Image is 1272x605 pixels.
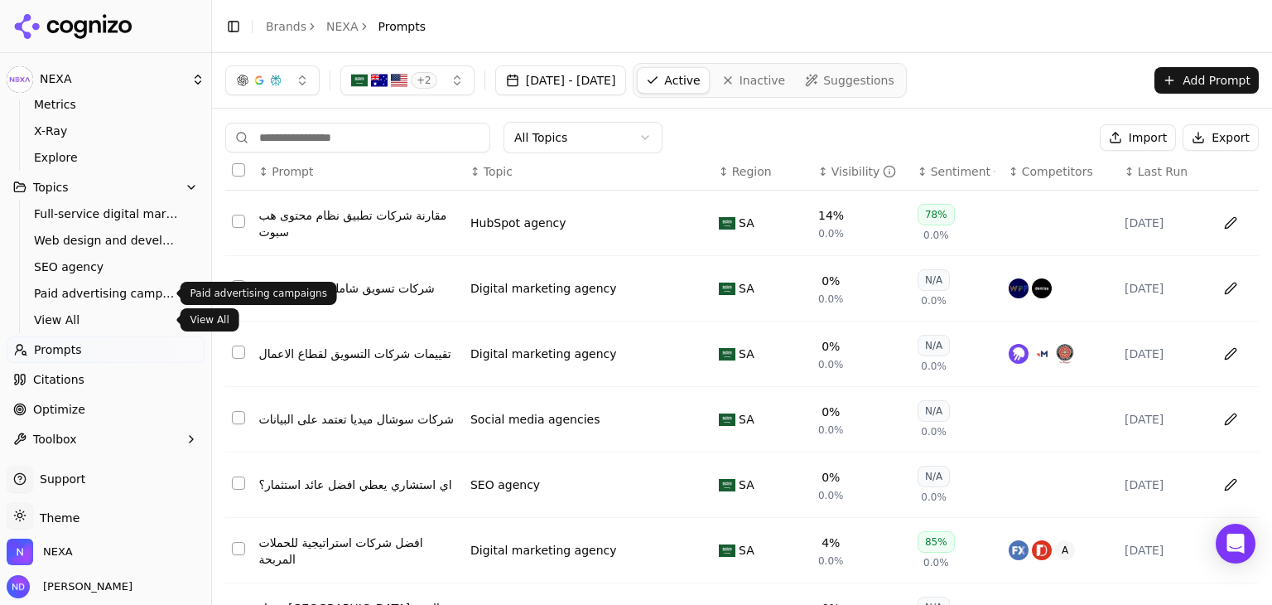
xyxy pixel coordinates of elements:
[253,153,464,191] th: Prompt
[411,72,437,89] span: + 2
[232,477,245,490] button: Select row 5
[259,280,457,297] div: شركات تسويق شاملة لقطاع التجزئة
[232,280,245,293] button: Select row 2
[732,163,772,180] span: Region
[719,414,735,426] img: SA flag
[43,544,73,559] span: NEXA
[818,163,904,180] div: ↕Visibility
[918,466,950,487] div: N/A
[232,411,245,424] button: Select row 4
[27,255,185,278] a: SEO agency
[739,346,754,362] span: SA
[232,215,245,228] button: Select row 1
[33,401,85,418] span: Optimize
[40,72,185,87] span: NEXA
[27,202,185,225] a: Full-service digital marketing
[797,67,903,94] a: Suggestions
[1217,406,1244,433] button: Edit in sheet
[326,18,359,35] a: NEXA
[27,308,185,332] a: View All
[921,360,947,373] span: 0.0%
[921,491,947,504] span: 0.0%
[272,163,313,180] span: Prompt
[719,544,735,557] img: SA flag
[1125,411,1202,428] div: [DATE]
[719,283,735,295] img: SA flag
[812,153,911,191] th: brandMentionRate
[664,72,700,89] span: Active
[1032,540,1052,560] img: disruptive advertising
[1055,344,1075,364] img: chain reaction
[7,539,33,565] img: NEXA
[1138,163,1188,180] span: Last Run
[821,273,840,289] div: 0%
[27,229,185,252] a: Web design and development
[739,542,754,559] span: SA
[1183,124,1259,151] button: Export
[739,280,754,297] span: SA
[371,72,388,89] img: AU
[921,425,947,438] span: 0.0%
[7,174,205,201] button: Topics
[470,542,617,559] a: Digital marketing agency
[470,411,600,428] div: Social media agencies
[821,338,840,355] div: 0%
[391,72,407,89] img: US
[918,269,950,291] div: N/A
[232,346,245,359] button: Select row 3
[33,471,85,487] span: Support
[818,227,844,240] span: 0.0%
[923,556,949,569] span: 0.0%
[259,163,457,180] div: ↕Prompt
[818,358,844,371] span: 0.0%
[33,511,79,525] span: Theme
[34,206,178,222] span: Full-service digital marketing
[719,163,805,180] div: ↕Region
[818,423,844,437] span: 0.0%
[719,479,735,491] img: SA flag
[464,153,712,191] th: Topic
[34,285,178,302] span: Paid advertising campaigns
[190,313,229,327] p: View All
[637,67,709,94] a: Active
[34,312,178,328] span: View All
[378,18,426,35] span: Prompts
[818,554,844,568] span: 0.0%
[259,477,457,493] div: اي استشاري يعطي افضل عائد استثمار؟
[712,153,812,191] th: Region
[1100,124,1176,151] button: Import
[27,146,185,169] a: Explore
[1216,524,1255,564] div: Open Intercom Messenger
[33,371,84,388] span: Citations
[259,346,457,362] a: تقييمات شركات التسويق لقطاع الاعمال
[1125,280,1202,297] div: [DATE]
[1009,344,1029,364] img: jellyfish
[923,229,949,242] span: 0.0%
[1009,540,1029,560] img: webfx
[470,346,617,362] a: Digital marketing agency
[470,215,566,231] a: HubSpot agency
[818,489,844,502] span: 0.0%
[1217,275,1244,302] button: Edit in sheet
[266,20,306,33] a: Brands
[34,341,82,358] span: Prompts
[739,477,754,493] span: SA
[1022,163,1093,180] span: Competitors
[36,579,132,594] span: [PERSON_NAME]
[34,149,178,166] span: Explore
[34,259,178,275] span: SEO agency
[831,163,897,180] div: Visibility
[33,179,69,196] span: Topics
[34,232,178,249] span: Web design and development
[911,153,1002,191] th: sentiment
[1125,542,1202,559] div: [DATE]
[470,280,617,297] a: Digital marketing agency
[259,535,457,568] a: افضل شركات استراتيجية للحملات المربحة
[266,18,426,35] nav: breadcrumb
[1154,67,1259,94] button: Add Prompt
[818,293,844,306] span: 0.0%
[34,96,178,113] span: Metrics
[821,535,840,551] div: 4%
